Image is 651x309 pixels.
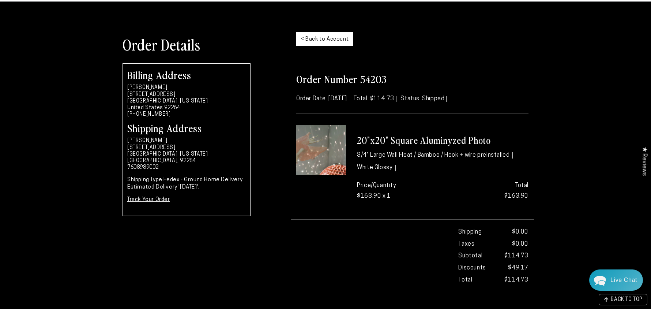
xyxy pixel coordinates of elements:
span: $49.17 [508,263,528,273]
span: BACK TO TOP [611,297,643,302]
div: Contact Us Directly [610,269,637,291]
span: $0.00 [512,227,528,238]
li: [GEOGRAPHIC_DATA], [US_STATE] [127,98,246,105]
img: Helga [84,11,103,30]
span: We run on [56,210,99,214]
li: 3/4" Large Wall Float / Bamboo / Hook + wire preinstalled [357,152,513,159]
span: $114.73 [504,251,528,261]
li: [GEOGRAPHIC_DATA], 92264 [127,158,246,164]
p: $163.90 [448,180,528,202]
img: Marie J [53,11,72,30]
h2: Shipping Address [127,123,246,133]
span: Re:amaze [78,209,99,214]
strong: $114.73 [504,275,528,286]
strong: [PERSON_NAME] [127,138,168,144]
li: 7608989002 [127,164,246,171]
strong: Taxes [458,239,474,250]
span: Status: Shipped [400,96,447,102]
li: White Glossy [357,165,396,171]
li: United States 92264 [127,105,246,111]
div: Chat widget toggle [589,269,643,291]
a: < Back to Account [296,32,353,46]
p: Fedex - Ground Home Delivery. Estimated Delivery '[DATE]', [127,176,246,191]
strong: [PERSON_NAME] [127,85,168,90]
p: Price/Quantity $163.90 x 1 [357,180,437,202]
li: [STREET_ADDRESS] [127,92,246,98]
span: Total: $114.73 [353,96,396,102]
strong: Shipping [458,227,482,238]
strong: Total [515,183,528,189]
li: [GEOGRAPHIC_DATA], [US_STATE] [127,151,246,158]
h2: Billing Address [127,70,246,80]
span: Order Date: [DATE] [296,96,349,102]
strong: Discounts [458,263,486,273]
h2: Order Number 54203 [296,72,528,85]
a: Leave A Message [48,221,107,232]
strong: Total [458,275,472,286]
img: John [68,11,87,30]
h1: Order Details [123,35,285,54]
span: $0.00 [512,239,528,250]
strong: Subtotal [458,251,482,261]
li: [STREET_ADDRESS] [127,145,246,151]
span: Away until [DATE] [55,37,100,42]
strong: Shipping Type: [127,177,163,183]
h3: 20"x20" Square Aluminyzed Photo [357,134,528,146]
li: [PHONE_NUMBER] [127,111,246,118]
div: Click to open Judge.me floating reviews tab [637,141,651,182]
img: 20"x20" Square White Glossy Aluminyzed Photo - 3/4" Large Wall Float / WireHangerPreinstalled [296,125,346,175]
a: Track Your Order [127,197,170,202]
